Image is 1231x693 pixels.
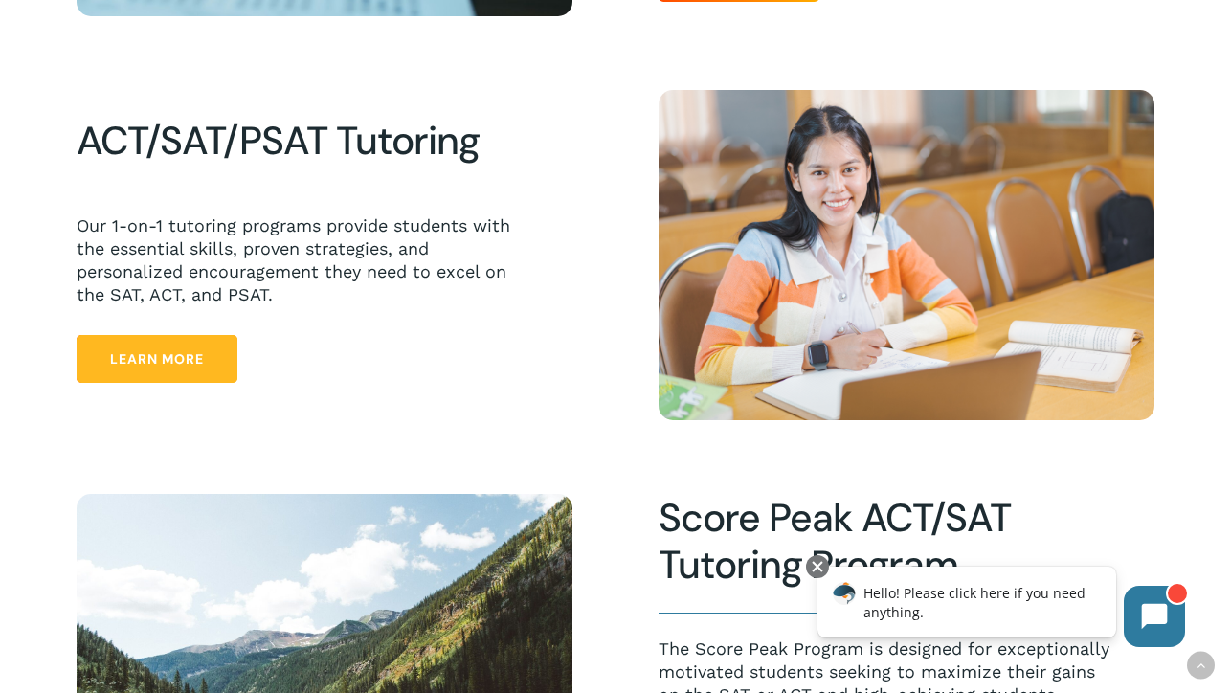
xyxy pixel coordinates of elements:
iframe: Chatbot [797,551,1204,666]
a: Learn More [77,335,237,383]
h2: Score Peak ACT/SAT Tutoring Program [659,495,1112,590]
p: Our 1-on-1 tutoring programs provide students with the essential skills, proven strategies, and p... [77,214,530,306]
h2: ACT/SAT/PSAT Tutoring [77,118,530,165]
span: Learn More [110,349,204,369]
img: Happy Students 6 [659,90,1154,420]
